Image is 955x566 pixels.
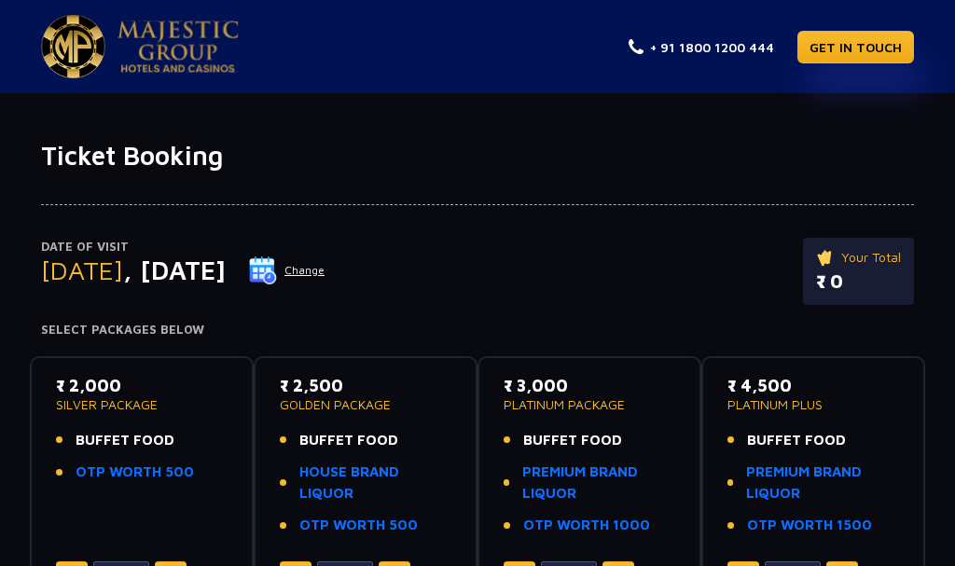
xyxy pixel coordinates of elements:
[299,430,398,451] span: BUFFET FOOD
[280,373,451,398] p: ₹ 2,500
[523,430,622,451] span: BUFFET FOOD
[41,238,325,256] p: Date of Visit
[797,31,914,63] a: GET IN TOUCH
[504,373,675,398] p: ₹ 3,000
[816,247,901,268] p: Your Total
[747,430,846,451] span: BUFFET FOOD
[522,462,675,504] a: PREMIUM BRAND LIQUOR
[816,268,901,296] p: ₹ 0
[41,15,105,78] img: Majestic Pride
[76,430,174,451] span: BUFFET FOOD
[76,462,194,483] a: OTP WORTH 500
[629,37,774,57] a: + 91 1800 1200 444
[123,255,226,285] span: , [DATE]
[747,515,872,536] a: OTP WORTH 1500
[727,398,899,411] p: PLATINUM PLUS
[41,140,914,172] h1: Ticket Booking
[41,255,123,285] span: [DATE]
[746,462,899,504] a: PREMIUM BRAND LIQUOR
[280,398,451,411] p: GOLDEN PACKAGE
[248,255,325,285] button: Change
[523,515,650,536] a: OTP WORTH 1000
[41,323,914,338] h4: Select Packages Below
[299,462,451,504] a: HOUSE BRAND LIQUOR
[56,398,228,411] p: SILVER PACKAGE
[504,398,675,411] p: PLATINUM PACKAGE
[118,21,239,73] img: Majestic Pride
[299,515,418,536] a: OTP WORTH 500
[816,247,836,268] img: ticket
[56,373,228,398] p: ₹ 2,000
[727,373,899,398] p: ₹ 4,500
